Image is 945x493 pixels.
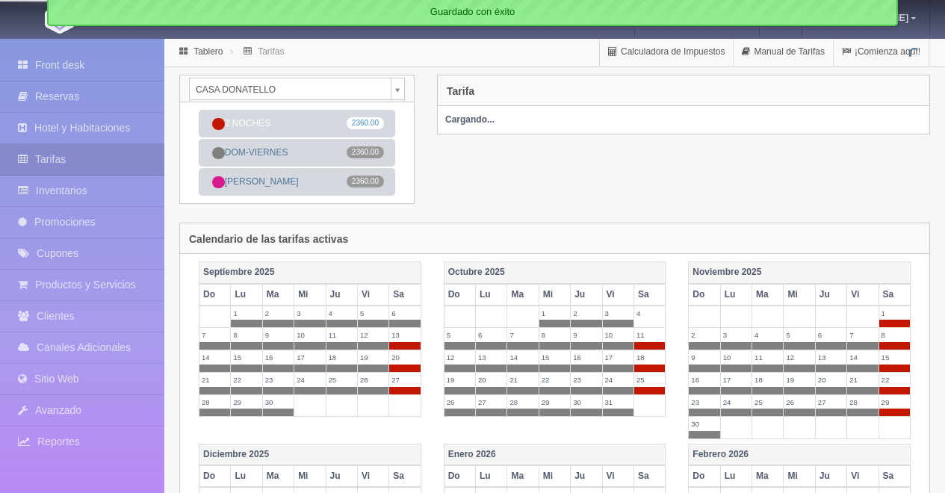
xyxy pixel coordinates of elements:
label: 1 [879,306,910,320]
label: 6 [476,328,506,342]
span: Guardado con éxito [430,6,515,17]
label: 13 [816,350,846,365]
label: 1 [539,306,570,320]
label: 21 [847,373,878,387]
th: Ma [262,284,294,306]
label: 8 [539,328,570,342]
label: 3 [603,306,633,320]
th: Do [199,284,231,306]
th: Vi [357,284,388,306]
label: 18 [752,373,783,387]
th: Ma [752,465,784,487]
a: Tarifas [258,46,284,57]
label: 21 [199,373,230,387]
label: 26 [444,395,475,409]
th: Noviembre 2025 [689,262,911,284]
span: 2360.00 [347,176,384,187]
label: 14 [847,350,878,365]
a: DOM-VIERNES2360.00 [199,139,395,167]
th: Sa [389,465,421,487]
label: 15 [879,350,910,365]
label: 11 [634,328,665,342]
label: 20 [816,373,846,387]
th: Lu [476,284,507,306]
label: 10 [603,328,633,342]
label: 13 [476,350,506,365]
label: 22 [231,373,261,387]
label: 15 [231,350,261,365]
th: Sa [389,284,421,306]
th: Sa [879,465,910,487]
label: 30 [689,417,719,431]
a: Tablero [193,46,223,57]
th: Sa [633,284,665,306]
th: Lu [720,284,752,306]
th: Ma [507,465,539,487]
label: 2 [263,306,294,320]
th: Mi [539,284,570,306]
th: Do [689,284,720,306]
label: 2 [571,306,601,320]
label: 3 [721,328,752,342]
th: Ma [507,284,539,306]
label: 12 [358,328,388,342]
label: 29 [879,395,910,409]
th: Octubre 2025 [444,262,666,284]
label: 20 [389,350,420,365]
label: 12 [784,350,814,365]
label: 26 [358,373,388,387]
label: 28 [507,395,538,409]
span: 2360.00 [347,146,384,158]
a: Calculadora de Impuestos [600,37,733,66]
th: Ju [571,465,602,487]
label: 9 [571,328,601,342]
th: Lu [476,465,507,487]
th: Enero 2026 [444,444,666,465]
label: 16 [689,373,719,387]
img: Getabed [45,4,75,34]
label: 17 [603,350,633,365]
th: Mi [784,465,815,487]
strong: Cargando... [445,114,495,125]
label: 8 [231,328,261,342]
label: 10 [721,350,752,365]
th: Mi [539,465,570,487]
label: 3 [294,306,325,320]
label: 2 [689,328,719,342]
label: 19 [358,350,388,365]
th: Lu [231,284,262,306]
a: ¡Comienza aquí! [834,37,929,66]
th: Vi [357,465,388,487]
th: Ma [262,465,294,487]
label: 24 [294,373,325,387]
label: 7 [507,328,538,342]
th: Lu [720,465,752,487]
label: 22 [879,373,910,387]
label: 4 [326,306,357,320]
label: 27 [389,373,420,387]
label: 16 [263,350,294,365]
label: 4 [752,328,783,342]
label: 9 [263,328,294,342]
label: 23 [263,373,294,387]
label: 17 [721,373,752,387]
label: 26 [784,395,814,409]
th: Febrero 2026 [689,444,911,465]
label: 18 [326,350,357,365]
th: Vi [602,465,633,487]
th: Vi [602,284,633,306]
label: 5 [358,306,388,320]
th: Mi [784,284,815,306]
label: 6 [816,328,846,342]
label: 25 [326,373,357,387]
label: 28 [847,395,878,409]
th: Ju [571,284,602,306]
label: 29 [231,395,261,409]
label: 20 [476,373,506,387]
label: 11 [752,350,783,365]
label: 19 [784,373,814,387]
th: Do [444,284,475,306]
label: 10 [294,328,325,342]
label: 8 [879,328,910,342]
th: Do [689,465,720,487]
